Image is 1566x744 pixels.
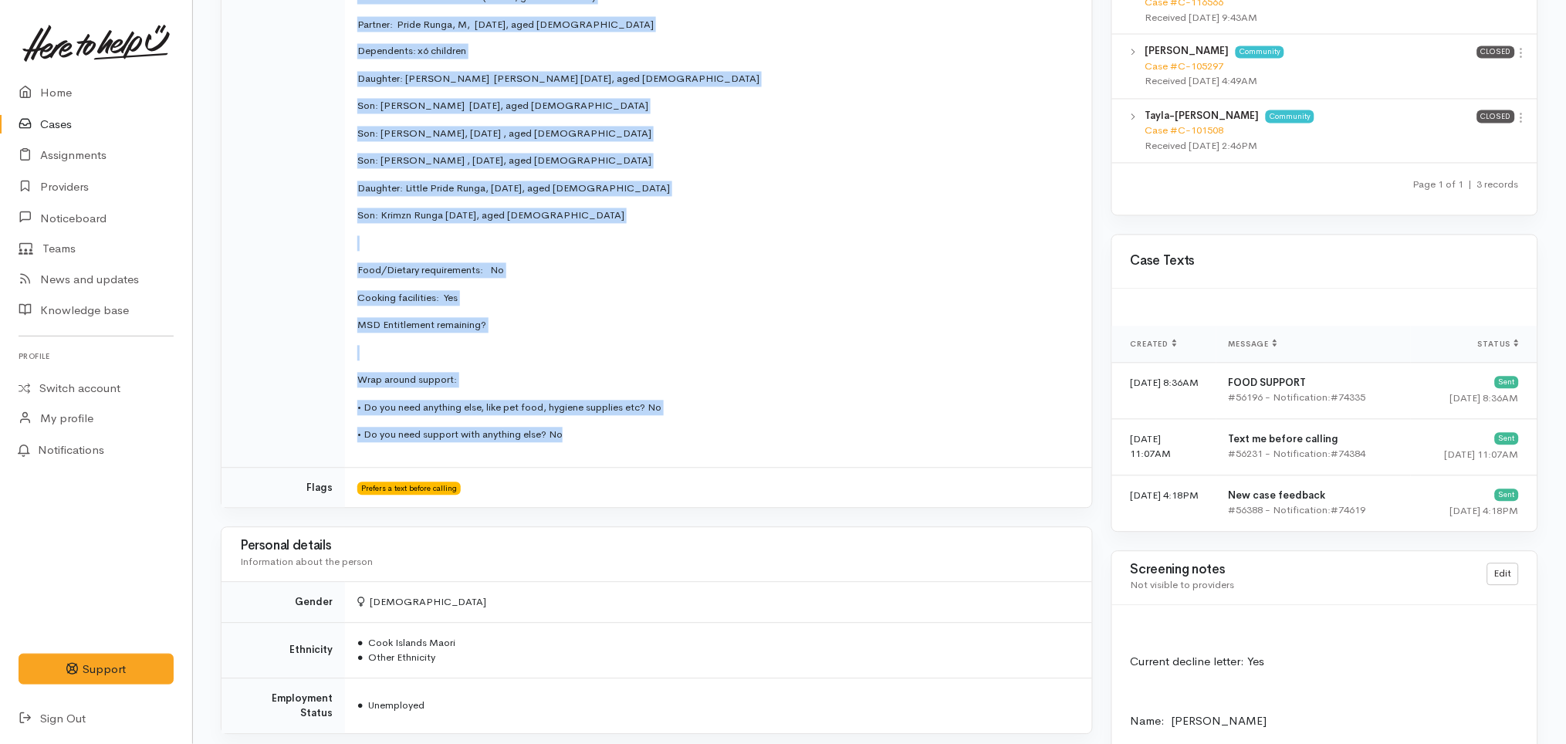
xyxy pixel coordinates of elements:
[357,637,364,650] span: ●
[357,208,1074,224] p: Son: Krimzn Runga [DATE], aged [DEMOGRAPHIC_DATA]
[222,623,345,678] td: Ethnicity
[357,373,1074,388] p: Wrap around support:
[1229,377,1307,390] b: FOOD SUPPORT
[1131,563,1469,578] h3: Screening notes
[1145,110,1259,123] b: Tayla-[PERSON_NAME]
[1229,447,1399,462] div: #56231 - Notification:#74384
[357,401,1074,416] p: • Do you need anything else, like pet food, hygiene supplies etc? No
[1145,10,1463,25] div: Received [DATE] 9:43AM
[357,651,364,665] span: ●
[357,154,1074,169] p: Son: [PERSON_NAME] , [DATE], aged [DEMOGRAPHIC_DATA]
[357,699,364,712] span: ●
[357,99,1074,114] p: Son: [PERSON_NAME] [DATE], aged [DEMOGRAPHIC_DATA]
[1266,110,1314,123] span: Community
[1487,563,1519,586] a: Edit
[1131,255,1519,269] h3: Case Texts
[1145,74,1477,90] div: Received [DATE] 4:49AM
[19,654,174,685] button: Support
[1423,504,1519,519] div: [DATE] 4:18PM
[1495,433,1519,445] div: Sent
[1495,377,1519,389] div: Sent
[357,17,1074,32] p: Partner: Pride Runga, M, [DATE], aged [DEMOGRAPHIC_DATA]
[1112,363,1216,419] td: [DATE] 8:36AM
[222,583,345,624] td: Gender
[1112,419,1216,475] td: [DATE] 11:07AM
[1229,433,1339,446] b: Text me before calling
[1229,391,1399,406] div: #56196 - Notification:#74335
[240,539,1074,554] h3: Personal details
[1495,489,1519,502] div: Sent
[1229,503,1399,519] div: #56388 - Notification:#74619
[357,637,455,665] span: Cook Islands Maori Other Ethnicity
[1423,391,1519,407] div: [DATE] 8:36AM
[1229,489,1326,502] b: New case feedback
[1112,475,1216,532] td: [DATE] 4:18PM
[1131,713,1519,731] p: Name: [PERSON_NAME]
[1145,124,1223,137] a: Case #C-101508
[1469,178,1473,191] span: |
[357,44,1074,59] p: Dependents: x6 children
[1423,448,1519,463] div: [DATE] 11:07AM
[1145,139,1477,154] div: Received [DATE] 2:46PM
[240,556,373,569] span: Information about the person
[357,72,1074,87] p: Daughter: [PERSON_NAME] [PERSON_NAME] [DATE], aged [DEMOGRAPHIC_DATA]
[1131,340,1177,350] span: Created
[19,346,174,367] h6: Profile
[222,468,345,508] td: Flags
[1477,110,1515,123] span: Closed
[1236,46,1284,59] span: Community
[1131,654,1519,671] p: Current decline letter: Yes
[357,127,1074,142] p: Son: [PERSON_NAME], [DATE] , aged [DEMOGRAPHIC_DATA]
[222,678,345,734] td: Employment Status
[1229,340,1277,350] span: Message
[357,181,1074,197] p: Daughter: Little Pride Runga, [DATE], aged [DEMOGRAPHIC_DATA]
[357,596,487,609] span: [DEMOGRAPHIC_DATA]
[357,428,1074,443] p: • Do you need support with anything else? No
[1131,578,1469,594] div: Not visible to providers
[357,263,1074,279] p: Food/Dietary requirements: No
[357,291,1074,306] p: Cooking facilities: Yes
[1478,340,1519,350] span: Status
[1145,45,1229,58] b: [PERSON_NAME]
[357,318,1074,333] p: MSD Entitlement remaining?
[1145,60,1223,73] a: Case #C-105297
[357,699,424,712] span: Unemployed
[1477,46,1515,59] span: Closed
[357,482,461,495] span: Prefers a text before calling
[1413,178,1519,191] small: Page 1 of 1 3 records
